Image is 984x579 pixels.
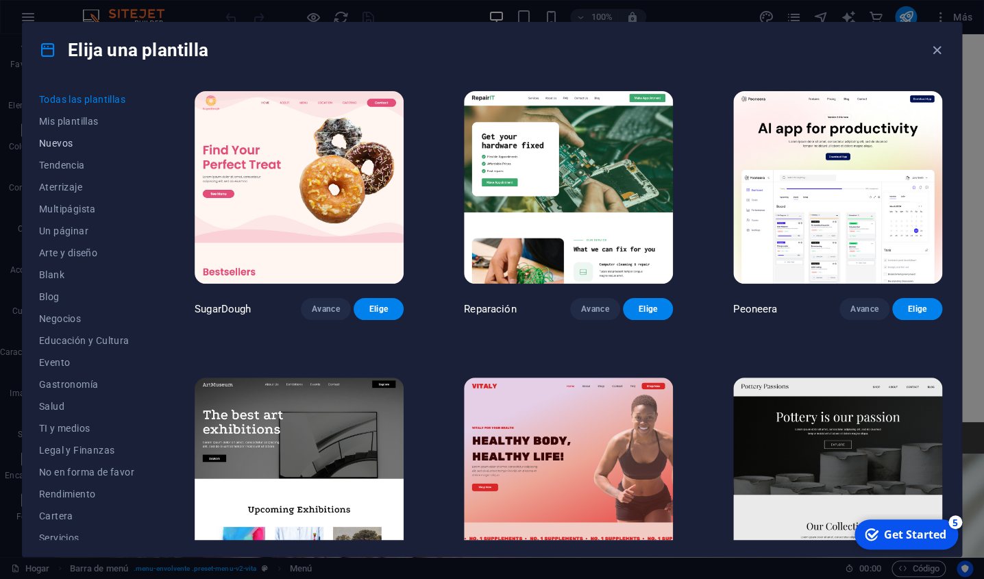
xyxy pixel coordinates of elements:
button: Tendencia [39,154,134,176]
button: Educación y Cultura [39,330,134,352]
span: Arte y diseño [39,247,134,258]
span: Elige [634,304,662,315]
span: Rendimiento [39,489,134,500]
span: Servicios [39,532,134,543]
div: Get Started [37,13,99,28]
span: Cartera [39,510,134,521]
p: SugarDough [195,302,251,316]
span: Mis plantillas [39,116,134,127]
span: Gastronomía [39,379,134,390]
button: Elige [354,298,404,320]
span: Legal y Finanzas [39,445,134,456]
button: Servicios [39,527,134,549]
span: Nuevos [39,138,134,149]
img: Peoneera [733,91,942,284]
button: Blank [39,264,134,286]
span: Evento [39,357,134,368]
span: Multipágista [39,204,134,214]
button: Rendimiento [39,483,134,505]
span: Un páginar [39,225,134,236]
button: Blog [39,286,134,308]
button: Nuevos [39,132,134,154]
button: Multipágista [39,198,134,220]
span: Blog [39,291,134,302]
button: Legal y Finanzas [39,439,134,461]
button: Avance [301,298,351,320]
p: Reparación [464,302,516,316]
span: Salud [39,401,134,412]
span: Educación y Cultura [39,335,134,346]
p: Peoneera [733,302,777,316]
button: Avance [570,298,620,320]
button: Elige [892,298,942,320]
button: Gastronomía [39,373,134,395]
img: Reparación [464,91,673,284]
span: Avance [850,304,878,315]
button: Cartera [39,505,134,527]
span: No en forma de favor [39,467,134,478]
h4: Elija una plantilla [39,39,208,61]
span: Avance [581,304,609,315]
span: Elige [903,304,931,315]
span: Tendencia [39,160,134,171]
img: Pasiones de alfarería [733,378,942,570]
button: Salud [39,395,134,417]
button: Aterrizaje [39,176,134,198]
span: Blank [39,269,134,280]
div: Get Started 5 items remaining, 0% complete [8,5,111,36]
button: No en forma de favor [39,461,134,483]
span: TI y medios [39,423,134,434]
span: Negocios [39,313,134,324]
img: Vitaly [464,378,673,570]
span: Todas las plantillas [39,94,134,105]
span: Aterrizaje [39,182,134,193]
button: Negocios [39,308,134,330]
button: Elige [623,298,673,320]
img: SugarDough [195,91,404,284]
img: Museo de Arte [195,378,404,570]
button: Evento [39,352,134,373]
button: Arte y diseño [39,242,134,264]
button: Mis plantillas [39,110,134,132]
div: 5 [101,1,115,15]
button: Todas las plantillas [39,88,134,110]
button: Avance [839,298,889,320]
button: TI y medios [39,417,134,439]
button: Un páginar [39,220,134,242]
span: Elige [365,304,393,315]
span: Avance [312,304,340,315]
